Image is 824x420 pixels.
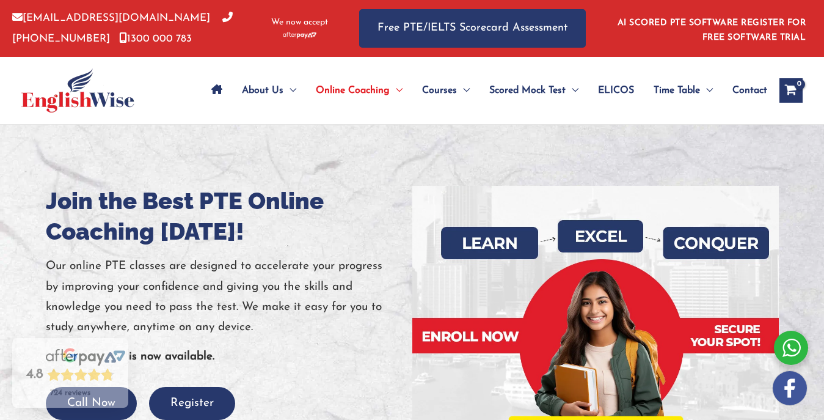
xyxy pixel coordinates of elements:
a: [PHONE_NUMBER] [12,13,233,43]
p: Our online PTE classes are designed to accelerate your progress by improving your confidence and ... [46,256,412,337]
a: 1300 000 783 [119,34,192,44]
a: ELICOS [588,69,644,112]
img: white-facebook.png [773,371,807,405]
a: Register [149,397,235,409]
a: About UsMenu Toggle [232,69,306,112]
h1: Join the Best PTE Online Coaching [DATE]! [46,186,412,247]
a: View Shopping Cart, empty [779,78,803,103]
nav: Site Navigation: Main Menu [202,69,767,112]
span: Menu Toggle [566,69,578,112]
span: About Us [242,69,283,112]
a: Call Now [46,397,137,409]
span: Scored Mock Test [489,69,566,112]
a: CoursesMenu Toggle [412,69,479,112]
a: Scored Mock TestMenu Toggle [479,69,588,112]
a: [EMAIL_ADDRESS][DOMAIN_NAME] [12,13,210,23]
div: 724 reviews [50,388,90,398]
a: Time TableMenu Toggle [644,69,723,112]
img: Afterpay-Logo [283,32,316,39]
a: Contact [723,69,767,112]
span: Time Table [654,69,700,112]
span: Menu Toggle [457,69,470,112]
a: AI SCORED PTE SOFTWARE REGISTER FOR FREE SOFTWARE TRIAL [618,18,806,42]
span: We now accept [271,17,328,29]
span: Menu Toggle [283,69,296,112]
a: Free PTE/IELTS Scorecard Assessment [359,9,586,48]
span: Menu Toggle [390,69,403,112]
span: ELICOS [598,69,634,112]
span: Menu Toggle [700,69,713,112]
div: 4.8 [26,366,43,383]
img: cropped-ew-logo [21,68,134,112]
span: Contact [732,69,767,112]
a: Online CoachingMenu Toggle [306,69,412,112]
span: Courses [422,69,457,112]
span: Online Coaching [316,69,390,112]
aside: Header Widget 1 [610,9,812,48]
b: is now available. [129,351,214,363]
div: Rating: 4.8 out of 5 [26,366,114,383]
